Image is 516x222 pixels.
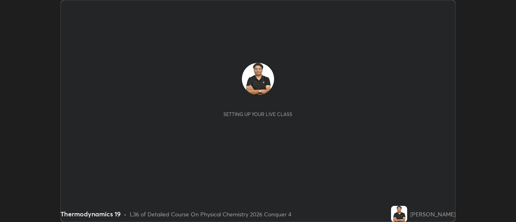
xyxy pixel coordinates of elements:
img: 61b8cc34d08742a995870d73e30419f3.jpg [391,206,407,222]
img: 61b8cc34d08742a995870d73e30419f3.jpg [242,63,274,95]
div: • [124,210,127,218]
div: Setting up your live class [223,111,292,117]
div: L36 of Detailed Course On Physical Chemistry 2026 Conquer 4 [130,210,291,218]
div: [PERSON_NAME] [410,210,456,218]
div: Thermodynamics 19 [60,209,121,219]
